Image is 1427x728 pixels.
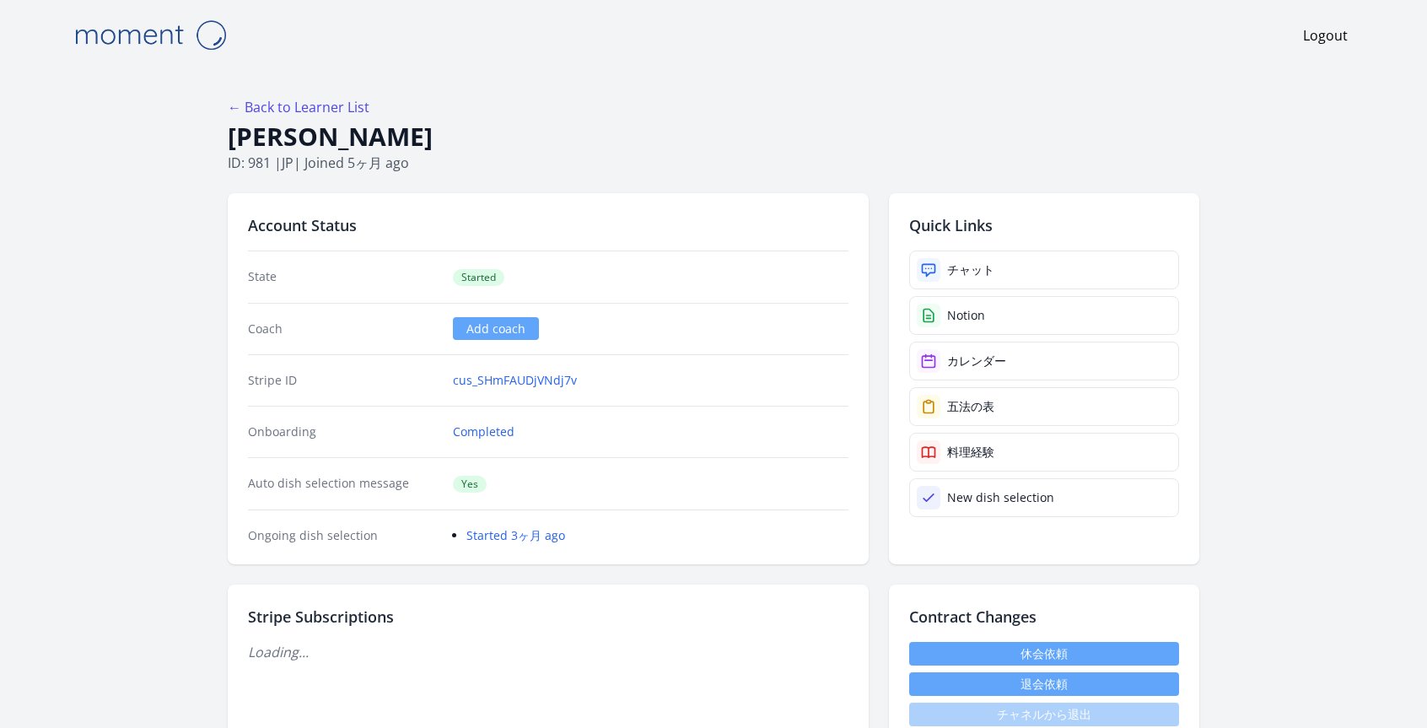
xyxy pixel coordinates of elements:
[453,372,577,389] a: cus_SHmFAUDjVNdj7v
[248,321,439,337] dt: Coach
[228,153,1199,173] p: ID: 981 | | Joined 5ヶ月 ago
[909,251,1179,289] a: チャット
[66,13,234,57] img: Moment
[228,98,369,116] a: ← Back to Learner List
[248,605,848,628] h2: Stripe Subscriptions
[909,342,1179,380] a: カレンダー
[947,307,985,324] div: Notion
[909,387,1179,426] a: 五法の表
[909,672,1179,696] button: 退会依頼
[909,433,1179,472] a: 料理経験
[282,154,293,172] span: jp
[248,475,439,493] dt: Auto dish selection message
[248,372,439,389] dt: Stripe ID
[248,642,848,662] p: Loading...
[947,353,1006,369] div: カレンダー
[228,121,1199,153] h1: [PERSON_NAME]
[248,527,439,544] dt: Ongoing dish selection
[909,703,1179,726] span: チャネルから退出
[909,478,1179,517] a: New dish selection
[248,268,439,286] dt: State
[453,423,514,440] a: Completed
[947,262,994,278] div: チャット
[453,476,487,493] span: Yes
[909,296,1179,335] a: Notion
[248,423,439,440] dt: Onboarding
[909,213,1179,237] h2: Quick Links
[909,642,1179,666] a: 休会依頼
[453,269,504,286] span: Started
[248,213,848,237] h2: Account Status
[453,317,539,340] a: Add coach
[947,489,1054,506] div: New dish selection
[947,444,994,461] div: 料理経験
[909,605,1179,628] h2: Contract Changes
[1303,25,1348,46] a: Logout
[947,398,994,415] div: 五法の表
[466,527,565,543] a: Started 3ヶ月 ago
